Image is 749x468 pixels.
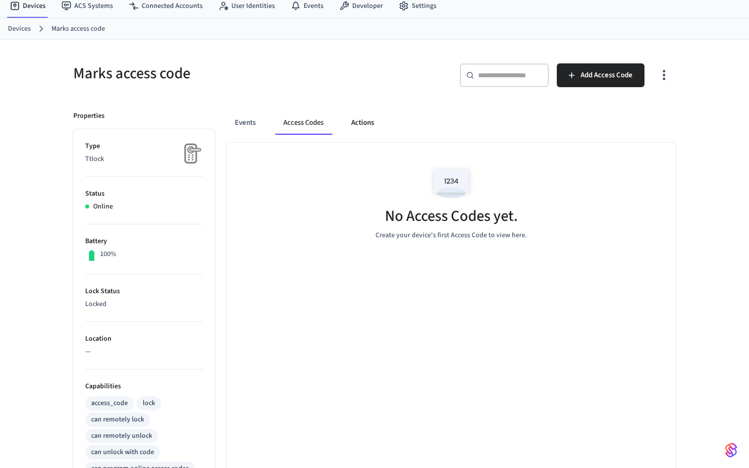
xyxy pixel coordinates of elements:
p: Lock Status [85,286,203,297]
img: SeamLogoGradient.69752ec5.svg [725,442,737,458]
div: can remotely lock [91,415,144,425]
img: Access Codes Empty State [429,162,474,205]
button: Actions [343,111,382,135]
a: Marks access code [52,24,105,34]
p: Online [93,202,113,212]
button: Events [227,111,264,135]
h5: Marks access code [73,63,369,84]
p: Properties [73,111,105,121]
h5: No Access Codes yet. [385,206,518,226]
div: lock [143,398,155,409]
p: Create your device's first Access Code to view here. [375,230,527,241]
p: Location [85,334,203,344]
button: Add Access Code [557,63,644,87]
div: can remotely unlock [91,431,152,441]
span: Add Access Code [581,69,633,82]
p: Capabilities [85,381,203,392]
div: can unlock with code [91,447,154,458]
button: Access Codes [275,111,331,135]
img: Placeholder Lock Image [178,141,203,166]
div: access_code [91,398,128,409]
p: Type [85,141,203,152]
p: Battery [85,236,203,247]
p: Status [85,189,203,199]
p: Locked [85,299,203,310]
div: ant example [227,111,676,135]
p: 100% [100,249,116,260]
p: — [85,347,203,357]
a: Devices [8,24,31,34]
p: Ttlock [85,154,203,164]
